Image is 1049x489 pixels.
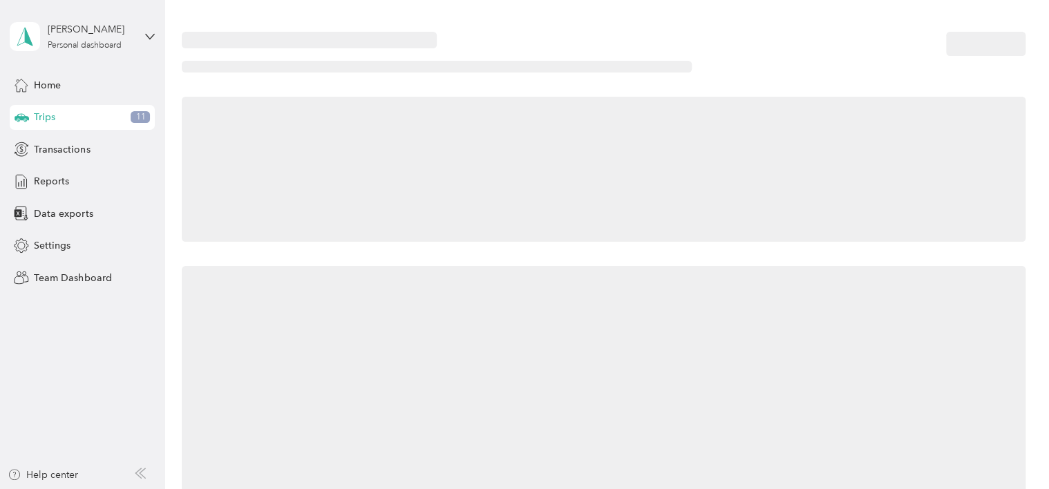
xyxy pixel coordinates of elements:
div: [PERSON_NAME] [48,22,134,37]
span: Team Dashboard [34,271,111,285]
span: Settings [34,238,70,253]
div: Personal dashboard [48,41,122,50]
button: Help center [8,468,78,482]
span: Reports [34,174,69,189]
span: Trips [34,110,55,124]
span: Transactions [34,142,90,157]
iframe: Everlance-gr Chat Button Frame [972,412,1049,489]
span: Data exports [34,207,93,221]
span: 11 [131,111,150,124]
span: Home [34,78,61,93]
